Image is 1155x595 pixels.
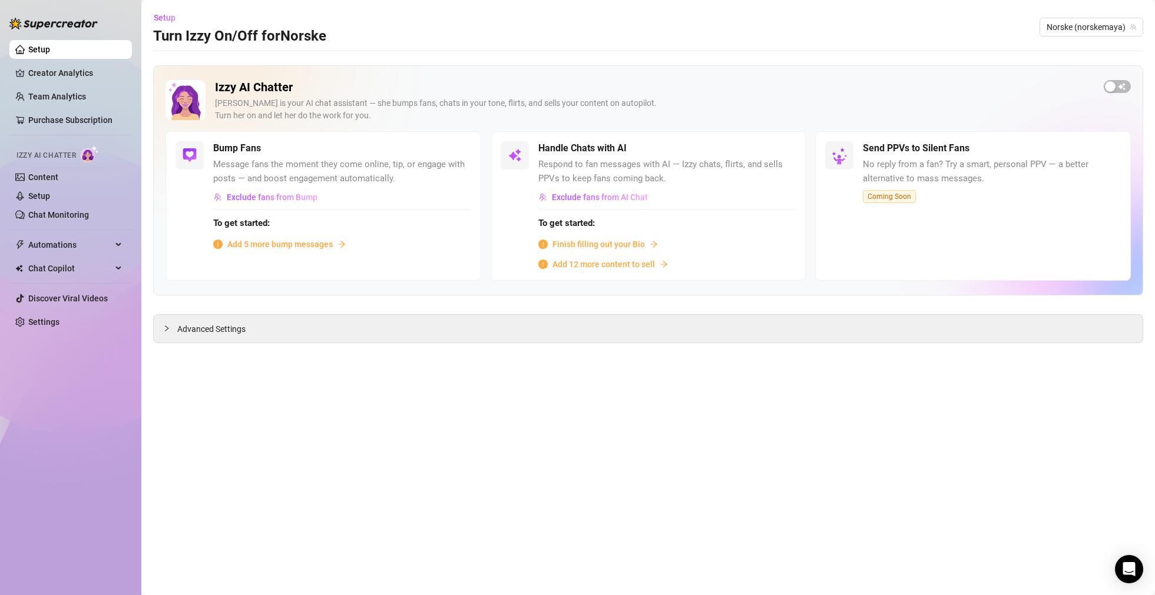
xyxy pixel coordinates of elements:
span: Message fans the moment they come online, tip, or engage with posts — and boost engagement automa... [213,158,471,185]
span: arrow-right [650,240,658,248]
span: Setup [154,13,176,22]
span: team [1130,24,1137,31]
span: Exclude fans from AI Chat [552,192,648,202]
img: Izzy AI Chatter [166,80,206,120]
a: Setup [28,45,50,54]
span: Finish filling out your Bio [552,238,645,251]
span: Add 12 more content to sell [552,258,655,271]
span: info-circle [538,260,548,269]
span: thunderbolt [15,240,25,250]
span: Coming Soon [863,190,916,203]
span: arrow-right [660,260,668,268]
a: Discover Viral Videos [28,294,108,303]
div: collapsed [163,322,177,335]
h5: Handle Chats with AI [538,141,627,155]
a: Chat Monitoring [28,210,89,220]
span: info-circle [213,240,223,249]
a: Purchase Subscription [28,115,112,125]
img: svg%3e [214,193,222,201]
a: Setup [28,191,50,201]
a: Team Analytics [28,92,86,101]
span: collapsed [163,325,170,332]
img: Chat Copilot [15,264,23,272]
img: logo-BBDzfeDw.svg [9,18,98,29]
span: Chat Copilot [28,259,112,278]
span: Automations [28,235,112,254]
strong: To get started: [213,218,270,228]
h3: Turn Izzy On/Off for Norske [153,27,326,46]
span: Izzy AI Chatter [16,150,76,161]
img: silent-fans-ppv-o-N6Mmdf.svg [832,148,850,167]
strong: To get started: [538,218,595,228]
img: AI Chatter [81,145,99,162]
div: Open Intercom Messenger [1115,555,1143,583]
a: Settings [28,317,59,327]
span: Norske (norskemaya) [1047,18,1136,36]
button: Exclude fans from Bump [213,188,318,207]
h5: Send PPVs to Silent Fans [863,141,969,155]
span: arrow-right [337,240,346,248]
span: info-circle [538,240,548,249]
button: Setup [153,8,185,27]
span: No reply from a fan? Try a smart, personal PPV — a better alternative to mass messages. [863,158,1121,185]
a: Content [28,172,58,182]
span: Advanced Settings [177,323,246,335]
a: Creator Analytics [28,64,123,82]
span: Respond to fan messages with AI — Izzy chats, flirts, and sells PPVs to keep fans coming back. [538,158,796,185]
span: Exclude fans from Bump [227,192,317,202]
button: Exclude fans from AI Chat [538,188,648,207]
span: Add 5 more bump messages [227,238,333,251]
img: svg%3e [508,148,522,162]
h2: Izzy AI Chatter [215,80,1094,95]
h5: Bump Fans [213,141,261,155]
img: svg%3e [539,193,547,201]
img: svg%3e [183,148,197,162]
div: [PERSON_NAME] is your AI chat assistant — she bumps fans, chats in your tone, flirts, and sells y... [215,97,1094,122]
